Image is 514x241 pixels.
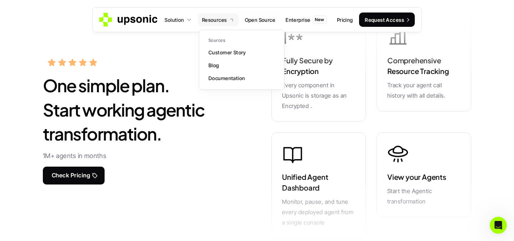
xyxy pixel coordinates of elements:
p: Blog [208,62,219,69]
p: Every component in Upsonic is storage as an Encrypted . [282,88,355,119]
a: EnterpriseNew [281,13,331,26]
a: Request Access [359,13,415,27]
h6: Fully Secure by Encryption [282,63,355,85]
p: Pricing [337,16,353,24]
a: Solution [160,13,196,26]
a: Check Pricing [43,167,105,185]
h2: One simple plan. Start working agentic transformation. [43,73,243,146]
a: Open Source [241,13,280,26]
h6: View your Agents [387,180,446,191]
p: 1M+ agents in months [43,151,106,161]
p: Sources [208,38,225,43]
p: Check Pricing [52,170,90,181]
p: Request Access [365,16,404,24]
p: Customer Story [208,49,246,56]
h6: Comprehensive Resource Tracking [387,63,460,85]
p: Solution [165,16,184,24]
a: Customer Story [204,46,279,59]
p: Resources [202,16,227,24]
a: Blog [204,59,279,72]
p: Start the Agentic transformation [387,194,460,215]
p: New [315,17,324,22]
h6: Unified Agent Dashboard [282,180,355,201]
p: Enterprise [286,16,310,24]
p: Track your agent call history with all details. [387,88,460,109]
p: Documentation [208,74,245,82]
iframe: Intercom live chat [490,217,507,234]
a: Pricing [333,13,357,26]
p: Monitor, pause, and tune every deployed agent from a single console [282,205,355,236]
a: Documentation [204,72,279,84]
p: Open Source [245,16,276,24]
